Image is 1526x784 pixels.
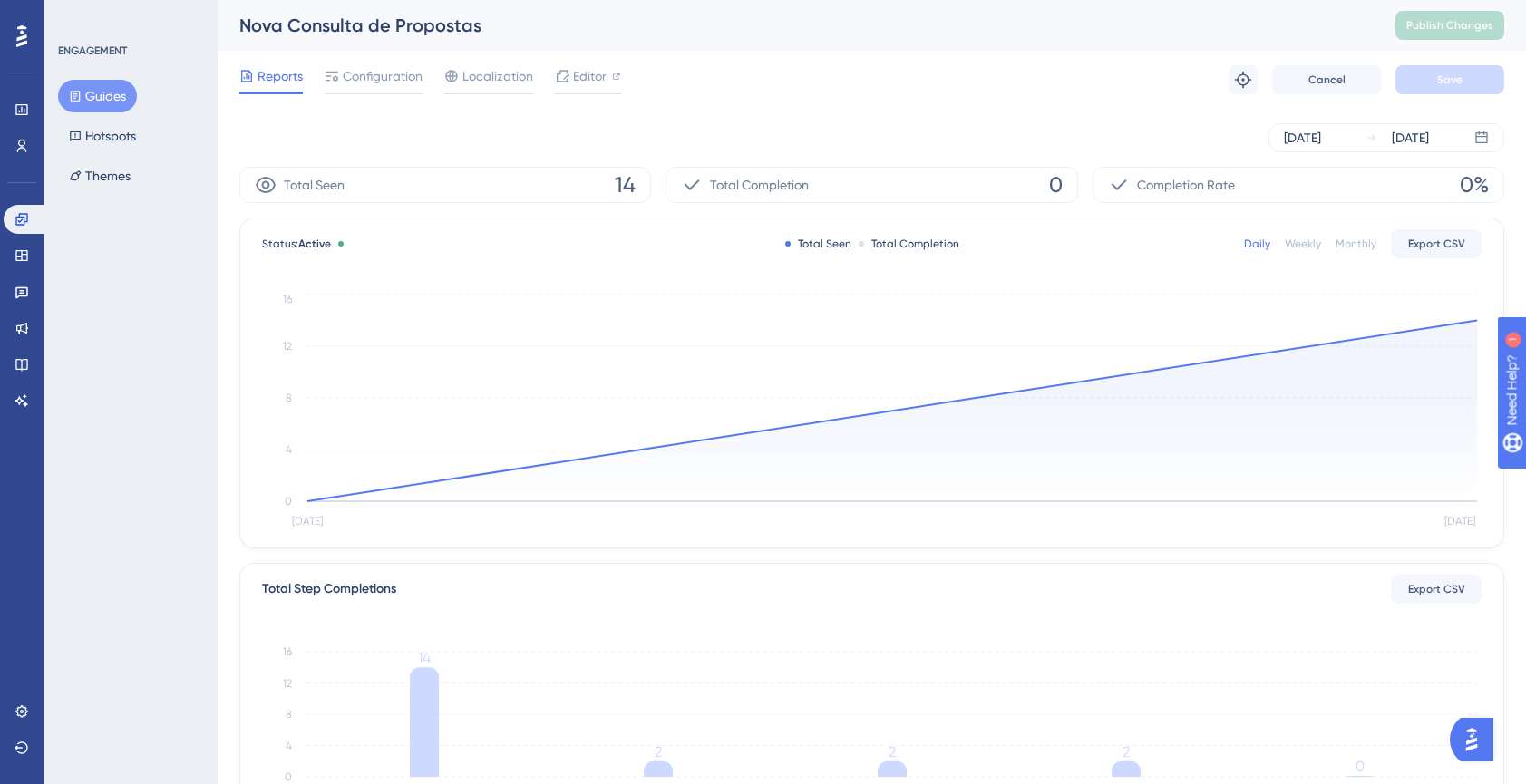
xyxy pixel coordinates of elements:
[1460,170,1489,199] span: 0%
[126,9,131,24] div: 1
[286,443,292,456] tspan: 4
[1406,18,1493,33] span: Publish Changes
[1392,127,1429,149] div: [DATE]
[1123,743,1130,760] tspan: 2
[1391,575,1482,604] button: Export CSV
[58,160,141,192] button: Themes
[1285,237,1321,251] div: Weekly
[1408,237,1465,251] span: Export CSV
[859,237,959,251] div: Total Completion
[785,237,851,251] div: Total Seen
[292,515,323,528] tspan: [DATE]
[1284,127,1321,149] div: [DATE]
[285,495,292,508] tspan: 0
[889,743,896,760] tspan: 2
[1308,73,1346,87] span: Cancel
[1137,174,1235,196] span: Completion Rate
[298,237,331,250] span: Active
[58,120,147,152] button: Hotspots
[58,44,127,58] div: ENGAGEMENT
[285,770,292,783] tspan: 0
[284,174,345,196] span: Total Seen
[286,392,292,404] tspan: 8
[239,13,1350,38] div: Nova Consulta de Propostas
[343,65,423,87] span: Configuration
[1244,237,1270,251] div: Daily
[462,65,533,87] span: Localization
[262,237,331,251] span: Status:
[615,170,636,199] span: 14
[286,708,292,721] tspan: 8
[418,649,431,666] tspan: 14
[258,65,303,87] span: Reports
[1444,515,1475,528] tspan: [DATE]
[1395,65,1504,94] button: Save
[1437,73,1463,87] span: Save
[710,174,809,196] span: Total Completion
[283,340,292,353] tspan: 12
[1408,582,1465,596] span: Export CSV
[1049,170,1063,199] span: 0
[1336,237,1376,251] div: Monthly
[1395,11,1504,40] button: Publish Changes
[283,677,292,690] tspan: 12
[283,293,292,305] tspan: 16
[1391,229,1482,258] button: Export CSV
[1450,712,1504,767] iframe: UserGuiding AI Assistant Launcher
[283,645,292,658] tspan: 16
[1356,758,1365,775] tspan: 0
[286,740,292,752] tspan: 4
[43,5,113,26] span: Need Help?
[573,65,607,87] span: Editor
[655,743,662,760] tspan: 2
[262,578,396,600] div: Total Step Completions
[58,80,137,112] button: Guides
[1272,65,1381,94] button: Cancel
